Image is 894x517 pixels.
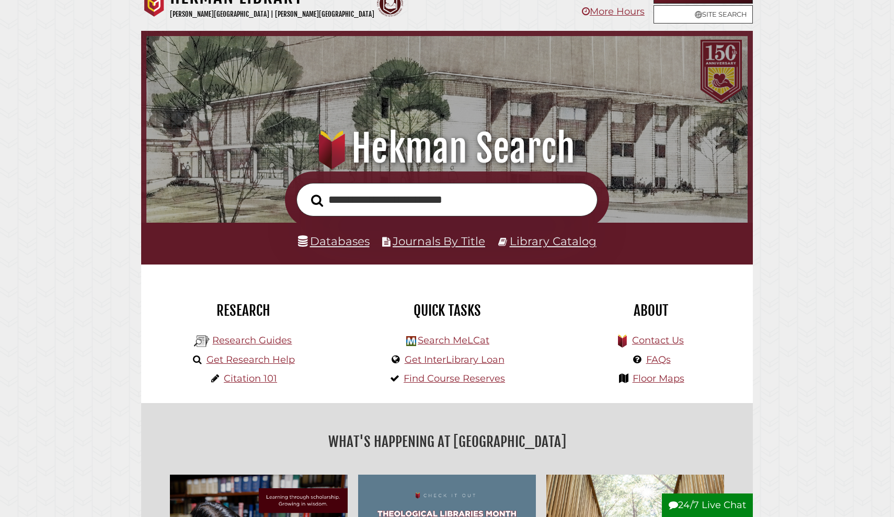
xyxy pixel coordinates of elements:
a: Search MeLCat [418,335,489,346]
button: Search [306,191,328,210]
h2: Research [149,302,337,319]
a: Library Catalog [510,234,597,248]
a: Find Course Reserves [404,373,505,384]
a: Floor Maps [633,373,684,384]
img: Hekman Library Logo [194,334,210,349]
h1: Hekman Search [160,125,735,171]
img: Hekman Library Logo [406,336,416,346]
a: FAQs [646,354,671,365]
a: Citation 101 [224,373,277,384]
h2: Quick Tasks [353,302,541,319]
a: Site Search [654,5,753,24]
h2: About [557,302,745,319]
a: Get InterLibrary Loan [405,354,505,365]
h2: What's Happening at [GEOGRAPHIC_DATA] [149,430,745,454]
a: Research Guides [212,335,292,346]
a: Journals By Title [393,234,485,248]
a: Databases [298,234,370,248]
i: Search [311,194,323,207]
p: [PERSON_NAME][GEOGRAPHIC_DATA] | [PERSON_NAME][GEOGRAPHIC_DATA] [170,8,374,20]
a: Get Research Help [207,354,295,365]
a: More Hours [582,6,645,17]
a: Contact Us [632,335,684,346]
